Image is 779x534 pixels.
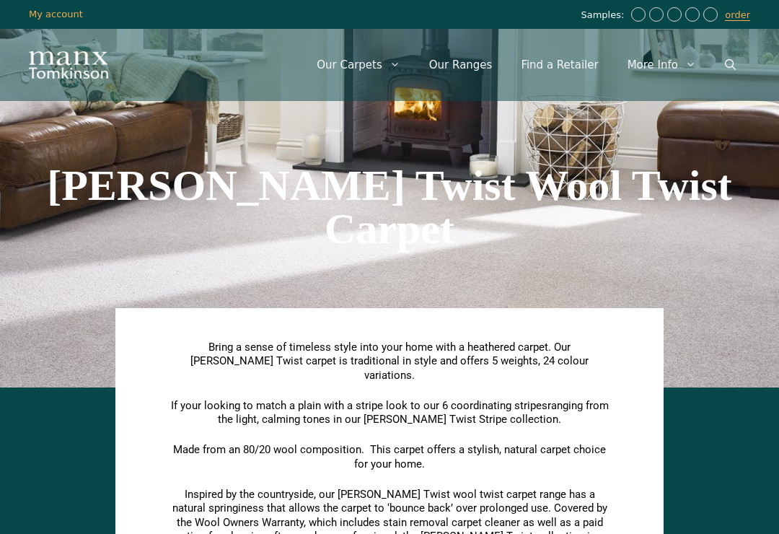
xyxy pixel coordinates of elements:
nav: Primary [302,43,750,87]
a: Find a Retailer [506,43,612,87]
a: order [725,9,750,21]
a: My account [29,9,83,19]
a: Our Carpets [302,43,415,87]
a: Open Search Bar [710,43,750,87]
h1: [PERSON_NAME] Twist Wool Twist Carpet [7,164,772,250]
p: Made from an 80/20 wool composition. This carpet offers a stylish, natural carpet choice for your... [170,443,609,471]
img: Manx Tomkinson [29,51,108,79]
a: More Info [613,43,710,87]
a: Our Ranges [415,43,507,87]
p: If your looking to match a plain with a stripe look to our 6 coordinating stripes [170,399,609,427]
span: ranging from the light, calming tones in our [PERSON_NAME] Twist Stripe collection. [218,399,609,426]
span: Samples: [581,9,628,22]
p: Bring a sense of timeless style into your home with a heathered carpet. Our [PERSON_NAME] Twist c... [170,341,609,383]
